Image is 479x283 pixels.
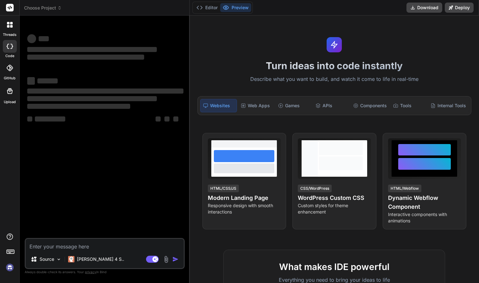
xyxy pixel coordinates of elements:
[27,104,130,109] span: ‌
[77,256,124,262] p: [PERSON_NAME] 4 S..
[238,99,274,112] div: Web Apps
[27,47,157,52] span: ‌
[388,194,461,211] h4: Dynamic Webflow Component
[85,270,96,274] span: privacy
[391,99,427,112] div: Tools
[234,260,435,273] h2: What makes IDE powerful
[388,211,461,224] p: Interactive components with animations
[388,185,421,192] div: HTML/Webflow
[194,3,220,12] button: Editor
[428,99,469,112] div: Internal Tools
[173,116,178,122] span: ‌
[4,76,16,81] label: GitHub
[24,5,62,11] span: Choose Project
[208,194,281,202] h4: Modern Landing Page
[298,185,332,192] div: CSS/WordPress
[3,32,16,37] label: threads
[220,3,251,12] button: Preview
[37,78,58,83] span: ‌
[27,96,157,101] span: ‌
[68,256,74,262] img: Claude 4 Sonnet
[172,256,179,262] img: icon
[156,116,161,122] span: ‌
[276,99,312,112] div: Games
[27,89,183,94] span: ‌
[27,77,35,85] span: ‌
[27,34,36,43] span: ‌
[56,257,61,262] img: Pick Models
[164,116,169,122] span: ‌
[298,202,371,215] p: Custom styles for theme enhancement
[194,60,476,71] h1: Turn ideas into code instantly
[25,269,185,275] p: Always double-check its answers. Your in Bind
[194,75,476,83] p: Describe what you want to build, and watch it come to life in real-time
[163,256,170,263] img: attachment
[445,3,474,13] button: Deploy
[200,99,237,112] div: Websites
[313,99,349,112] div: APIs
[298,194,371,202] h4: WordPress Custom CSS
[5,53,14,59] label: code
[27,116,32,122] span: ‌
[351,99,389,112] div: Components
[208,202,281,215] p: Responsive design with smooth interactions
[35,116,65,122] span: ‌
[406,3,442,13] button: Download
[4,99,16,105] label: Upload
[27,55,144,60] span: ‌
[40,256,54,262] p: Source
[208,185,239,192] div: HTML/CSS/JS
[4,262,15,273] img: signin
[39,36,49,41] span: ‌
